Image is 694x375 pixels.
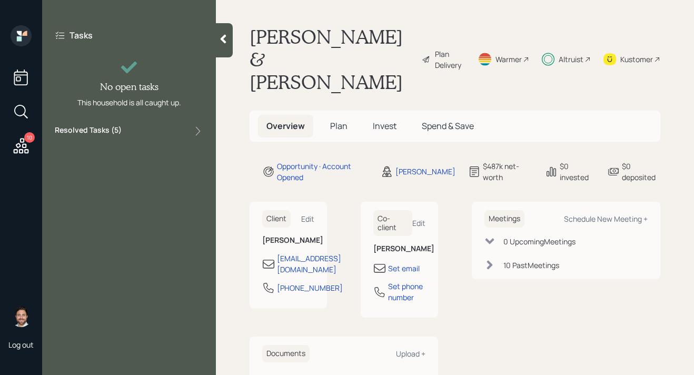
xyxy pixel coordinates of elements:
[8,340,34,350] div: Log out
[277,253,341,275] div: [EMAIL_ADDRESS][DOMAIN_NAME]
[70,29,93,41] label: Tasks
[503,236,576,247] div: 0 Upcoming Meeting s
[388,263,420,274] div: Set email
[55,125,122,137] label: Resolved Tasks ( 5 )
[100,81,158,93] h4: No open tasks
[435,48,465,71] div: Plan Delivery
[250,25,413,94] h1: [PERSON_NAME] & [PERSON_NAME]
[373,120,396,132] span: Invest
[373,210,412,236] h6: Co-client
[484,210,524,228] h6: Meetings
[622,161,660,183] div: $0 deposited
[396,349,425,359] div: Upload +
[77,97,181,108] div: This household is all caught up.
[395,166,455,177] div: [PERSON_NAME]
[559,54,583,65] div: Altruist
[262,236,314,245] h6: [PERSON_NAME]
[422,120,474,132] span: Spend & Save
[262,345,310,362] h6: Documents
[560,161,594,183] div: $0 invested
[564,214,648,224] div: Schedule New Meeting +
[495,54,522,65] div: Warmer
[301,214,314,224] div: Edit
[277,161,368,183] div: Opportunity · Account Opened
[330,120,348,132] span: Plan
[503,260,559,271] div: 10 Past Meeting s
[24,132,35,143] div: 10
[620,54,653,65] div: Kustomer
[412,218,425,228] div: Edit
[373,244,425,253] h6: [PERSON_NAME]
[266,120,305,132] span: Overview
[262,210,291,228] h6: Client
[277,282,343,293] div: [PHONE_NUMBER]
[11,306,32,327] img: michael-russo-headshot.png
[388,281,425,303] div: Set phone number
[483,161,532,183] div: $487k net-worth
